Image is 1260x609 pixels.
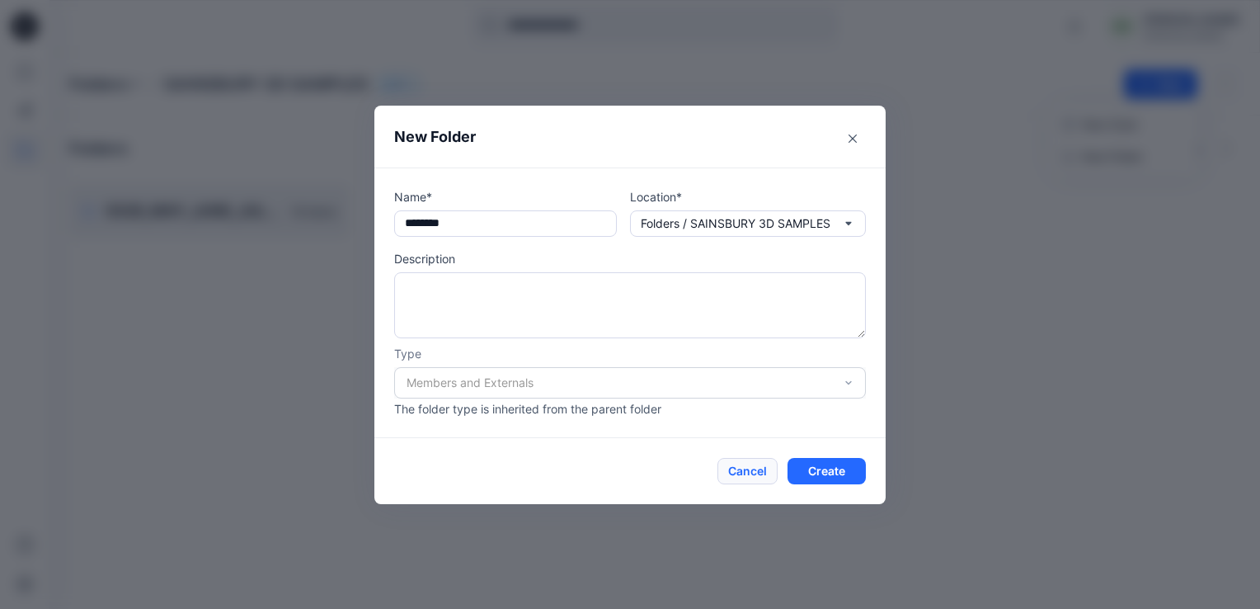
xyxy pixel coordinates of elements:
header: New Folder [374,106,886,168]
button: Folders / SAINSBURY 3D SAMPLES [630,210,866,237]
button: Close [839,125,866,152]
p: Description [394,250,866,267]
button: Create [787,458,866,484]
p: Location* [630,188,866,205]
p: Type [394,345,866,362]
p: The folder type is inherited from the parent folder [394,400,866,418]
button: Cancel [717,458,778,484]
p: Folders / SAINSBURY 3D SAMPLES [641,215,830,233]
p: Name* [394,188,617,205]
